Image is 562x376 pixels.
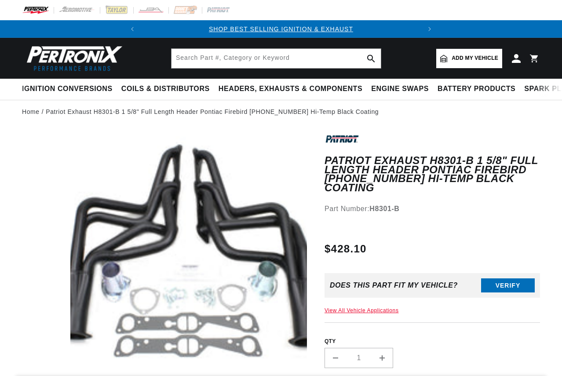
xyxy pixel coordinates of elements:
a: Add my vehicle [436,49,502,68]
summary: Coils & Distributors [117,79,214,99]
span: Coils & Distributors [121,84,210,94]
a: Patriot Exhaust H8301-B 1 5/8" Full Length Header Pontiac Firebird [PHONE_NUMBER] Hi-Temp Black C... [46,107,379,117]
summary: Engine Swaps [367,79,433,99]
span: Add my vehicle [452,54,498,62]
div: Does This part fit My vehicle? [330,281,458,289]
button: Verify [481,278,535,292]
summary: Headers, Exhausts & Components [214,79,367,99]
span: Battery Products [438,84,515,94]
span: Engine Swaps [371,84,429,94]
a: View All Vehicle Applications [325,307,399,314]
a: SHOP BEST SELLING IGNITION & EXHAUST [209,26,353,33]
button: search button [361,49,381,68]
div: Part Number: [325,203,540,215]
span: $428.10 [325,241,367,257]
button: Translation missing: en.sections.announcements.previous_announcement [124,20,141,38]
a: Home [22,107,40,117]
strong: H8301-B [369,205,399,212]
span: Ignition Conversions [22,84,113,94]
summary: Battery Products [433,79,520,99]
img: Pertronix [22,43,123,73]
h1: Patriot Exhaust H8301-B 1 5/8" Full Length Header Pontiac Firebird [PHONE_NUMBER] Hi-Temp Black C... [325,156,540,192]
summary: Ignition Conversions [22,79,117,99]
div: Announcement [141,24,421,34]
div: 1 of 2 [141,24,421,34]
media-gallery: Gallery Viewer [22,132,307,373]
label: QTY [325,338,540,345]
input: Search Part #, Category or Keyword [172,49,381,68]
span: Headers, Exhausts & Components [219,84,362,94]
button: Translation missing: en.sections.announcements.next_announcement [421,20,438,38]
nav: breadcrumbs [22,107,540,117]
